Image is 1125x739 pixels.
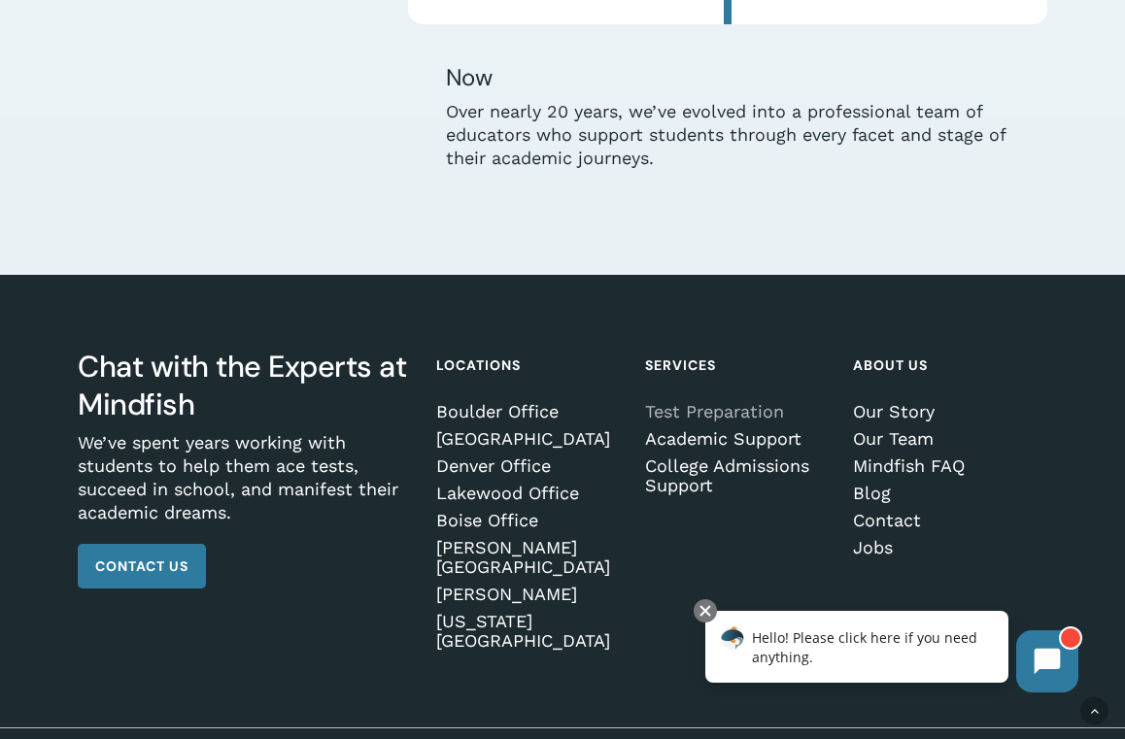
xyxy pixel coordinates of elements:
[446,62,1009,93] h5: Now
[78,348,417,423] h3: Chat with the Experts at Mindfish
[853,429,1042,449] a: Our Team
[436,484,626,503] a: Lakewood Office
[446,100,1009,170] p: Over nearly 20 years, we’ve evolved into a professional team of educators who support students th...
[853,511,1042,530] a: Contact
[853,456,1042,476] a: Mindfish FAQ
[436,456,626,476] a: Denver Office
[436,511,626,530] a: Boise Office
[78,431,417,544] p: We’ve spent years working with students to help them ace tests, succeed in school, and manifest t...
[436,538,626,577] a: [PERSON_NAME][GEOGRAPHIC_DATA]
[95,556,188,576] span: Contact Us
[436,348,626,383] h4: Locations
[685,595,1098,712] iframe: Chatbot
[645,429,835,449] a: Academic Support
[436,585,626,604] a: [PERSON_NAME]
[436,402,626,421] a: Boulder Office
[853,538,1042,557] a: Jobs
[78,544,206,588] a: Contact Us
[853,402,1042,421] a: Our Story
[436,612,626,651] a: [US_STATE][GEOGRAPHIC_DATA]
[645,402,835,421] a: Test Preparation
[853,348,1042,383] h4: About Us
[645,348,835,383] h4: Services
[645,456,835,495] a: College Admissions Support
[436,429,626,449] a: [GEOGRAPHIC_DATA]
[853,484,1042,503] a: Blog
